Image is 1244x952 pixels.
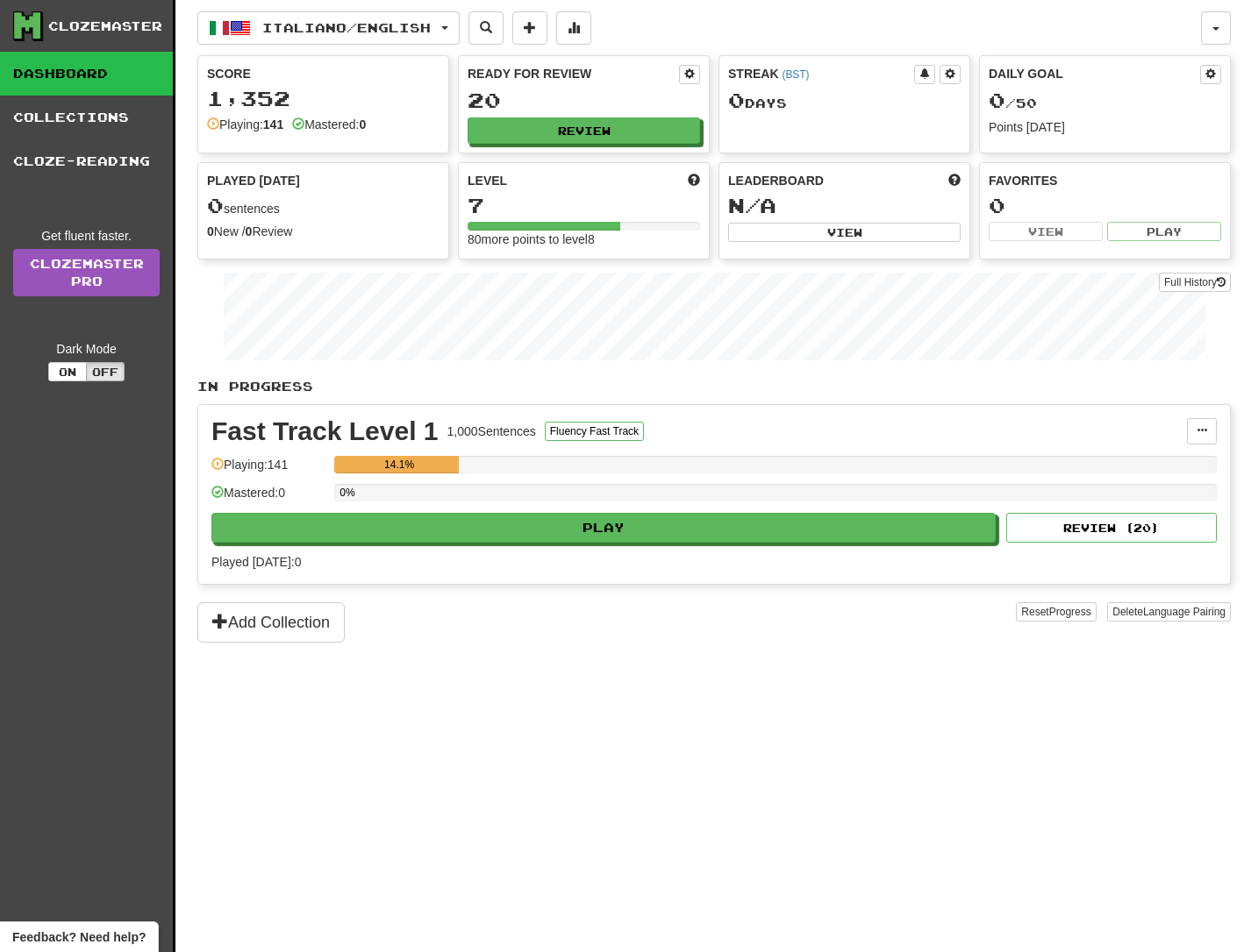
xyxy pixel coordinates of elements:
[556,11,591,45] button: More stats
[1159,273,1231,292] button: Full History
[468,117,700,144] button: Review
[211,456,325,485] div: Playing: 141
[211,555,301,569] span: Played [DATE]: 0
[1016,602,1096,622] button: ResetProgress
[989,88,1005,112] span: 0
[468,89,700,111] div: 20
[1107,602,1231,622] button: DeleteLanguage Pairing
[989,222,1103,241] button: View
[989,195,1221,217] div: 0
[197,11,460,45] button: Italiano/English
[211,513,996,543] button: Play
[359,117,366,131] strong: 0
[1049,606,1091,618] span: Progress
[197,602,345,643] button: Add Collection
[1143,606,1226,618] span: Language Pairing
[782,68,809,81] a: (BST)
[468,65,679,82] div: Ready for Review
[1107,222,1221,241] button: Play
[246,224,253,238] strong: 0
[207,88,440,110] div: 1,352
[468,172,507,189] span: Level
[728,89,961,112] div: Day s
[48,362,87,381] button: On
[728,223,961,242] button: View
[211,484,325,513] div: Mastered: 0
[207,172,300,189] span: Played [DATE]
[207,224,214,238] strong: 0
[207,65,440,82] div: Score
[468,11,504,45] button: Search sentences
[207,195,440,217] div: sentences
[12,928,146,946] span: Open feedback widget
[263,117,283,131] strong: 141
[197,378,1231,395] p: In Progress
[1006,513,1217,543] button: Review (20)
[447,423,536,440] div: 1,000 Sentences
[728,193,776,217] span: N/A
[989,96,1037,110] span: / 50
[211,418,439,444] div: Fast Track Level 1
[86,362,125,381] button: Off
[207,193,224,217] span: 0
[262,20,431,35] span: Italiano / English
[468,231,700,248] div: 80 more points to level 8
[48,18,162,35] div: Clozemaster
[13,249,160,296] a: ClozemasterPro
[13,227,160,245] div: Get fluent faster.
[340,456,459,473] div: 14.1%
[292,116,366,133] div: Mastered:
[207,116,283,133] div: Playing:
[728,88,745,112] span: 0
[688,172,700,189] span: Score more points to level up
[512,11,547,45] button: Add sentence to collection
[728,65,914,82] div: Streak
[468,195,700,217] div: 7
[989,172,1221,189] div: Favorites
[989,118,1221,136] div: Points [DATE]
[948,172,961,189] span: This week in points, UTC
[13,340,160,358] div: Dark Mode
[207,223,440,240] div: New / Review
[728,172,824,189] span: Leaderboard
[989,65,1200,84] div: Daily Goal
[545,422,644,441] button: Fluency Fast Track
